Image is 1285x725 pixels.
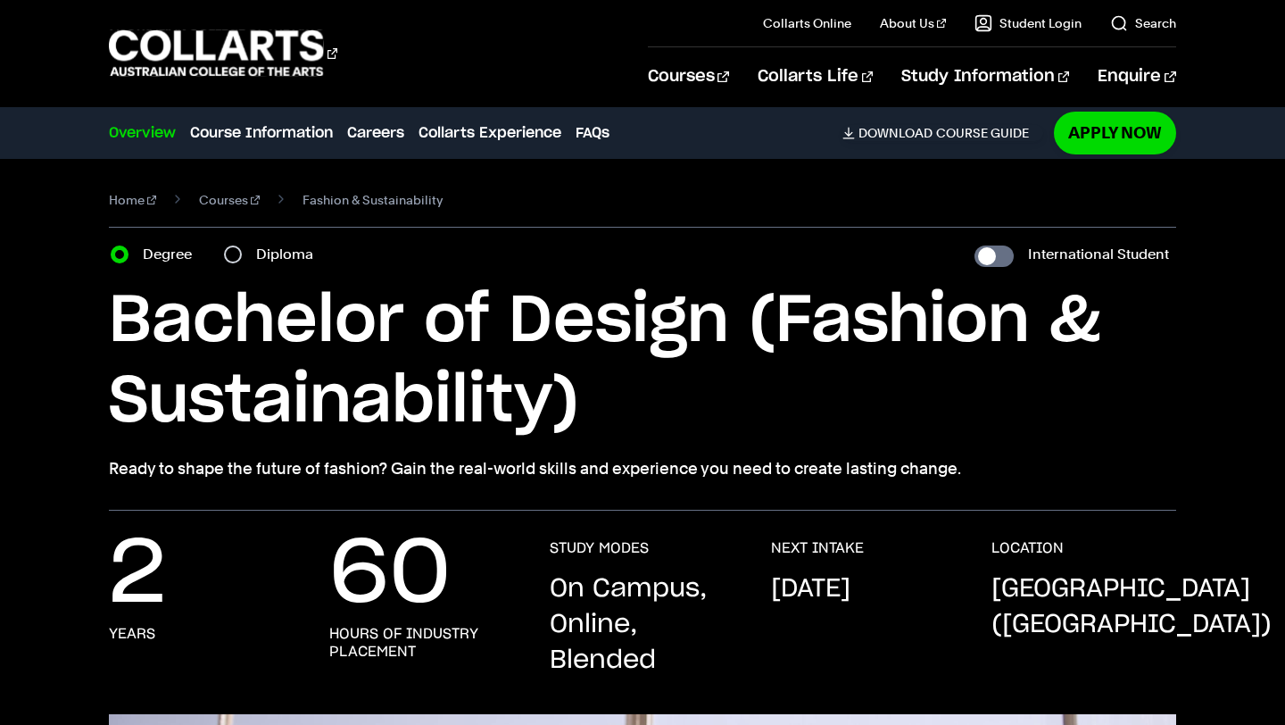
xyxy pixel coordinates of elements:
[550,539,649,557] h3: STUDY MODES
[1028,242,1169,267] label: International Student
[419,122,561,144] a: Collarts Experience
[109,187,156,212] a: Home
[109,456,1175,481] p: Ready to shape the future of fashion? Gain the real-world skills and experience you need to creat...
[143,242,203,267] label: Degree
[1110,14,1176,32] a: Search
[771,571,850,607] p: [DATE]
[1054,112,1176,154] a: Apply Now
[858,125,933,141] span: Download
[347,122,404,144] a: Careers
[109,281,1175,442] h1: Bachelor of Design (Fashion & Sustainability)
[648,47,729,106] a: Courses
[991,571,1272,643] p: [GEOGRAPHIC_DATA] ([GEOGRAPHIC_DATA])
[109,625,155,643] h3: years
[303,187,443,212] span: Fashion & Sustainability
[763,14,851,32] a: Collarts Online
[190,122,333,144] a: Course Information
[199,187,260,212] a: Courses
[842,125,1043,141] a: DownloadCourse Guide
[901,47,1069,106] a: Study Information
[256,242,324,267] label: Diploma
[974,14,1082,32] a: Student Login
[109,122,176,144] a: Overview
[758,47,873,106] a: Collarts Life
[880,14,946,32] a: About Us
[329,539,451,611] p: 60
[109,28,337,79] div: Go to homepage
[576,122,609,144] a: FAQs
[329,625,514,661] h3: hours of industry placement
[991,539,1064,557] h3: LOCATION
[1098,47,1175,106] a: Enquire
[550,571,734,679] p: On Campus, Online, Blended
[109,539,166,611] p: 2
[771,539,864,557] h3: NEXT INTAKE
